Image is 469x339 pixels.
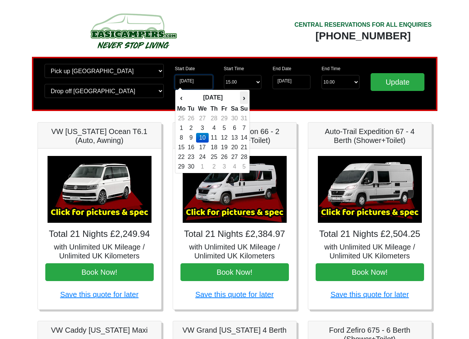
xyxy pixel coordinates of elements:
td: 27 [196,114,209,123]
td: 1 [177,123,186,133]
input: Return Date [273,75,310,89]
td: 11 [209,133,219,143]
th: [DATE] [186,91,240,104]
label: End Date [273,65,291,72]
td: 24 [196,152,209,162]
td: 25 [177,114,186,123]
th: Fr [219,104,229,114]
td: 14 [240,133,248,143]
td: 18 [209,143,219,152]
input: Start Date [175,75,213,89]
h4: Total 21 Nights £2,384.97 [180,229,289,239]
td: 5 [240,162,248,172]
td: 30 [186,162,196,172]
td: 15 [177,143,186,152]
h5: with Unlimited UK Mileage / Unlimited UK Kilometers [45,242,154,260]
h5: Auto-Trail Expedition 67 - 4 Berth (Shower+Toilet) [316,127,424,145]
td: 6 [229,123,240,133]
td: 25 [209,152,219,162]
td: 29 [219,114,229,123]
td: 5 [219,123,229,133]
td: 4 [229,162,240,172]
td: 21 [240,143,248,152]
td: 2 [186,123,196,133]
input: Update [371,73,425,91]
h5: with Unlimited UK Mileage / Unlimited UK Kilometers [180,242,289,260]
td: 23 [186,152,196,162]
button: Book Now! [180,263,289,281]
label: End Time [322,65,341,72]
td: 1 [196,162,209,172]
th: › [240,91,248,104]
td: 29 [177,162,186,172]
h5: VW Caddy [US_STATE] Maxi [45,326,154,335]
label: Start Time [224,65,244,72]
h5: VW [US_STATE] Ocean T6.1 (Auto, Awning) [45,127,154,145]
td: 7 [240,123,248,133]
td: 30 [229,114,240,123]
td: 8 [177,133,186,143]
td: 4 [209,123,219,133]
img: campers-checkout-logo.png [63,10,204,51]
td: 2 [209,162,219,172]
td: 13 [229,133,240,143]
th: Tu [186,104,196,114]
td: 31 [240,114,248,123]
th: Sa [229,104,240,114]
th: Mo [177,104,186,114]
th: We [196,104,209,114]
img: VW California Ocean T6.1 (Auto, Awning) [48,156,152,223]
td: 22 [177,152,186,162]
div: CENTRAL RESERVATIONS FOR ALL ENQUIRIES [294,20,432,29]
th: Th [209,104,219,114]
td: 12 [219,133,229,143]
a: Save this quote for later [330,290,409,299]
button: Book Now! [316,263,424,281]
img: Auto-Trail Expedition 67 - 4 Berth (Shower+Toilet) [318,156,422,223]
th: Su [240,104,248,114]
h5: with Unlimited UK Mileage / Unlimited UK Kilometers [316,242,424,260]
h4: Total 21 Nights £2,504.25 [316,229,424,239]
td: 19 [219,143,229,152]
td: 20 [229,143,240,152]
td: 28 [240,152,248,162]
a: Save this quote for later [60,290,139,299]
td: 16 [186,143,196,152]
h5: VW Grand [US_STATE] 4 Berth [180,326,289,335]
td: 27 [229,152,240,162]
label: Start Date [175,65,195,72]
a: Save this quote for later [195,290,274,299]
td: 17 [196,143,209,152]
td: 26 [219,152,229,162]
th: ‹ [177,91,186,104]
td: 28 [209,114,219,123]
img: Auto-Trail Expedition 66 - 2 Berth (Shower+Toilet) [183,156,287,223]
h4: Total 21 Nights £2,249.94 [45,229,154,239]
td: 3 [219,162,229,172]
td: 10 [196,133,209,143]
td: 9 [186,133,196,143]
td: 26 [186,114,196,123]
td: 3 [196,123,209,133]
div: [PHONE_NUMBER] [294,29,432,43]
button: Book Now! [45,263,154,281]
